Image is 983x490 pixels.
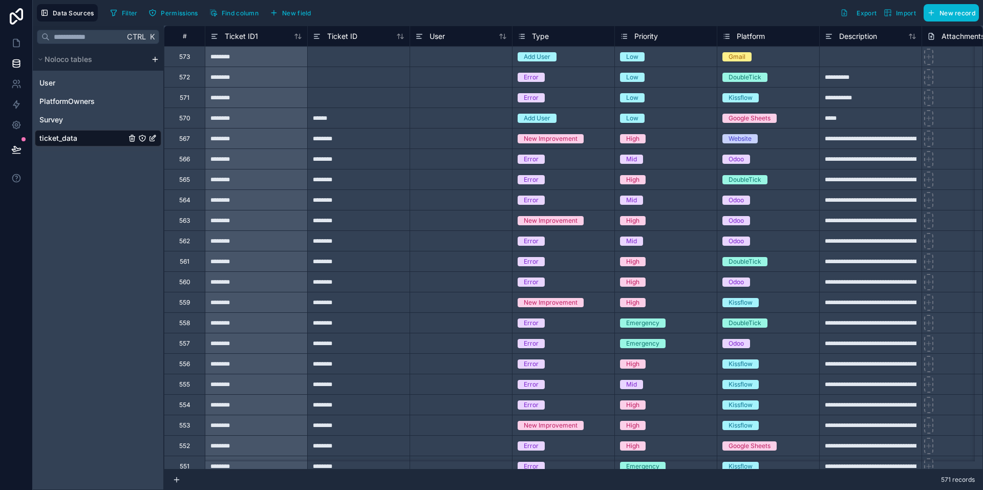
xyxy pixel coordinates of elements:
[122,9,138,17] span: Filter
[179,442,190,450] div: 552
[179,196,190,204] div: 564
[106,5,141,20] button: Filter
[524,257,539,266] div: Error
[179,73,190,81] div: 572
[206,5,262,20] button: Find column
[626,257,639,266] div: High
[941,476,975,484] span: 571 records
[179,401,190,409] div: 554
[179,135,190,143] div: 567
[626,237,637,246] div: Mid
[626,318,659,328] div: Emergency
[524,134,578,143] div: New Improvement
[837,4,880,22] button: Export
[524,237,539,246] div: Error
[179,53,190,61] div: 573
[126,30,147,43] span: Ctrl
[524,462,539,471] div: Error
[626,93,638,102] div: Low
[626,298,639,307] div: High
[839,31,877,41] span: Description
[524,339,539,348] div: Error
[172,32,197,40] div: #
[729,237,744,246] div: Odoo
[626,400,639,410] div: High
[729,196,744,205] div: Odoo
[180,94,189,102] div: 571
[524,52,550,61] div: Add User
[179,319,190,327] div: 558
[179,299,190,307] div: 559
[225,31,258,41] span: Ticket ID1
[626,380,637,389] div: Mid
[524,421,578,430] div: New Improvement
[179,217,190,225] div: 563
[145,5,201,20] button: Permissions
[524,298,578,307] div: New Improvement
[180,258,189,266] div: 561
[729,462,753,471] div: Kissflow
[524,196,539,205] div: Error
[179,360,190,368] div: 556
[524,359,539,369] div: Error
[222,9,259,17] span: Find column
[524,175,539,184] div: Error
[524,278,539,287] div: Error
[626,73,638,82] div: Low
[729,52,745,61] div: Gmail
[729,175,761,184] div: DoubleTick
[896,9,916,17] span: Import
[179,176,190,184] div: 565
[524,216,578,225] div: New Improvement
[626,52,638,61] div: Low
[880,4,920,22] button: Import
[282,9,311,17] span: New field
[179,155,190,163] div: 566
[729,257,761,266] div: DoubleTick
[524,380,539,389] div: Error
[148,33,156,40] span: K
[145,5,205,20] a: Permissions
[524,441,539,451] div: Error
[179,380,190,389] div: 555
[179,278,190,286] div: 560
[626,155,637,164] div: Mid
[729,318,761,328] div: DoubleTick
[179,114,190,122] div: 570
[430,31,445,41] span: User
[634,31,658,41] span: Priority
[626,339,659,348] div: Emergency
[729,400,753,410] div: Kissflow
[729,359,753,369] div: Kissflow
[179,339,190,348] div: 557
[939,9,975,17] span: New record
[729,278,744,287] div: Odoo
[532,31,549,41] span: Type
[626,462,659,471] div: Emergency
[161,9,198,17] span: Permissions
[729,441,771,451] div: Google Sheets
[729,339,744,348] div: Odoo
[626,278,639,287] div: High
[729,216,744,225] div: Odoo
[729,380,753,389] div: Kissflow
[524,400,539,410] div: Error
[524,114,550,123] div: Add User
[729,114,771,123] div: Google Sheets
[524,155,539,164] div: Error
[857,9,877,17] span: Export
[266,5,315,20] button: New field
[729,134,752,143] div: Website
[327,31,357,41] span: Ticket ID
[737,31,765,41] span: Platform
[626,421,639,430] div: High
[729,421,753,430] div: Kissflow
[626,114,638,123] div: Low
[626,196,637,205] div: Mid
[37,4,98,22] button: Data Sources
[924,4,979,22] button: New record
[180,462,189,471] div: 551
[729,73,761,82] div: DoubleTick
[920,4,979,22] a: New record
[53,9,94,17] span: Data Sources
